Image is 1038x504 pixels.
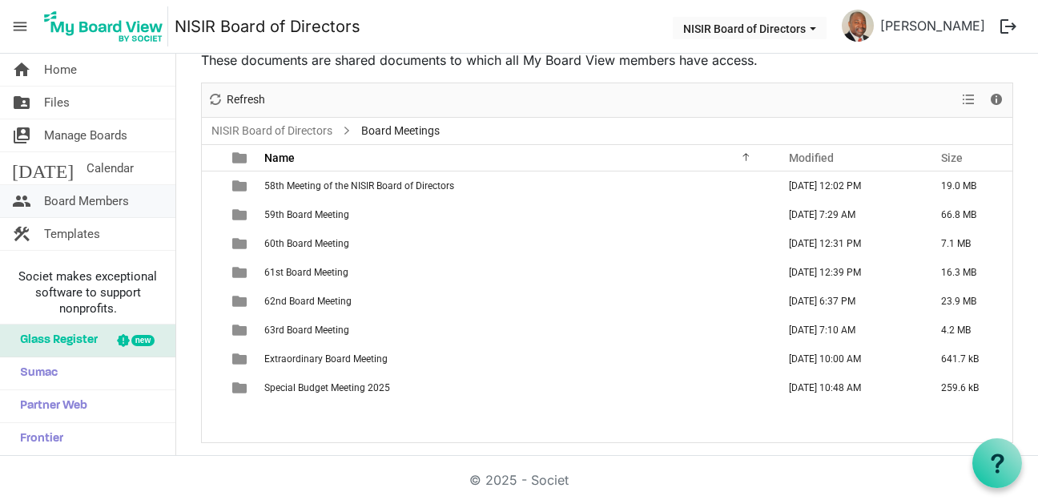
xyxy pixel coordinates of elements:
p: These documents are shared documents to which all My Board View members have access. [201,50,1013,70]
button: NISIR Board of Directors dropdownbutton [673,17,827,39]
span: Manage Boards [44,119,127,151]
span: Glass Register [12,325,98,357]
td: January 10, 2025 12:31 PM column header Modified [772,229,924,258]
td: 63rd Board Meeting is template cell column header Name [259,316,772,345]
span: Frontier [12,423,63,455]
td: is template cell column header type [223,200,259,229]
img: xjiVs4T6btLrL1P87-CzEkdO0qLQtPj2AtgyEbK-M7YmYCBvERDnIw2VgXPfbkJNE4FXtH_0-9BY_I8Xi9_TrQ_thumb.png [842,10,874,42]
span: 60th Board Meeting [264,238,349,249]
a: [PERSON_NAME] [874,10,992,42]
span: 59th Board Meeting [264,209,349,220]
span: menu [5,11,35,42]
td: checkbox [202,258,223,287]
span: 62nd Board Meeting [264,296,352,307]
td: January 10, 2025 10:48 AM column header Modified [772,373,924,402]
span: Board Meetings [358,121,443,141]
td: June 07, 2024 12:02 PM column header Modified [772,171,924,200]
span: 61st Board Meeting [264,267,348,278]
span: 58th Meeting of the NISIR Board of Directors [264,180,454,192]
td: is template cell column header type [223,229,259,258]
td: is template cell column header type [223,316,259,345]
td: is template cell column header type [223,345,259,373]
span: Files [44,87,70,119]
span: Templates [44,218,100,250]
td: October 04, 2024 7:29 AM column header Modified [772,200,924,229]
span: Extraordinary Board Meeting [264,353,388,365]
div: View [956,83,983,117]
span: Sumac [12,357,58,389]
td: checkbox [202,345,223,373]
td: 23.9 MB is template cell column header Size [924,287,1012,316]
td: 58th Meeting of the NISIR Board of Directors is template cell column header Name [259,171,772,200]
button: View dropdownbutton [959,90,978,110]
span: Refresh [225,90,267,110]
span: switch_account [12,119,31,151]
span: Name [264,151,295,164]
span: Societ makes exceptional software to support nonprofits. [7,268,168,317]
div: new [131,335,155,346]
td: June 19, 2025 6:37 PM column header Modified [772,287,924,316]
td: checkbox [202,171,223,200]
td: 7.1 MB is template cell column header Size [924,229,1012,258]
span: Special Budget Meeting 2025 [264,382,390,393]
button: Refresh [205,90,268,110]
td: 61st Board Meeting is template cell column header Name [259,258,772,287]
button: Details [986,90,1008,110]
td: 259.6 kB is template cell column header Size [924,373,1012,402]
td: 60th Board Meeting is template cell column header Name [259,229,772,258]
td: is template cell column header type [223,373,259,402]
span: home [12,54,31,86]
a: My Board View Logo [39,6,175,46]
a: NISIR Board of Directors [175,10,360,42]
td: checkbox [202,229,223,258]
span: 63rd Board Meeting [264,325,349,336]
div: Refresh [202,83,271,117]
td: checkbox [202,287,223,316]
td: Extraordinary Board Meeting is template cell column header Name [259,345,772,373]
span: Calendar [86,152,134,184]
td: September 19, 2025 7:10 AM column header Modified [772,316,924,345]
td: July 01, 2024 10:00 AM column header Modified [772,345,924,373]
td: checkbox [202,200,223,229]
td: is template cell column header type [223,287,259,316]
td: 66.8 MB is template cell column header Size [924,200,1012,229]
span: Home [44,54,77,86]
td: checkbox [202,373,223,402]
td: 641.7 kB is template cell column header Size [924,345,1012,373]
a: NISIR Board of Directors [208,121,336,141]
span: Board Members [44,185,129,217]
span: Modified [789,151,834,164]
button: logout [992,10,1025,43]
td: 16.3 MB is template cell column header Size [924,258,1012,287]
td: Special Budget Meeting 2025 is template cell column header Name [259,373,772,402]
span: folder_shared [12,87,31,119]
td: February 19, 2025 12:39 PM column header Modified [772,258,924,287]
img: My Board View Logo [39,6,168,46]
span: construction [12,218,31,250]
td: is template cell column header type [223,258,259,287]
span: Size [941,151,963,164]
span: people [12,185,31,217]
td: checkbox [202,316,223,345]
span: [DATE] [12,152,74,184]
div: Details [983,83,1010,117]
td: 62nd Board Meeting is template cell column header Name [259,287,772,316]
td: 4.2 MB is template cell column header Size [924,316,1012,345]
td: 59th Board Meeting is template cell column header Name [259,200,772,229]
td: is template cell column header type [223,171,259,200]
span: Partner Web [12,390,87,422]
a: © 2025 - Societ [469,472,569,488]
td: 19.0 MB is template cell column header Size [924,171,1012,200]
